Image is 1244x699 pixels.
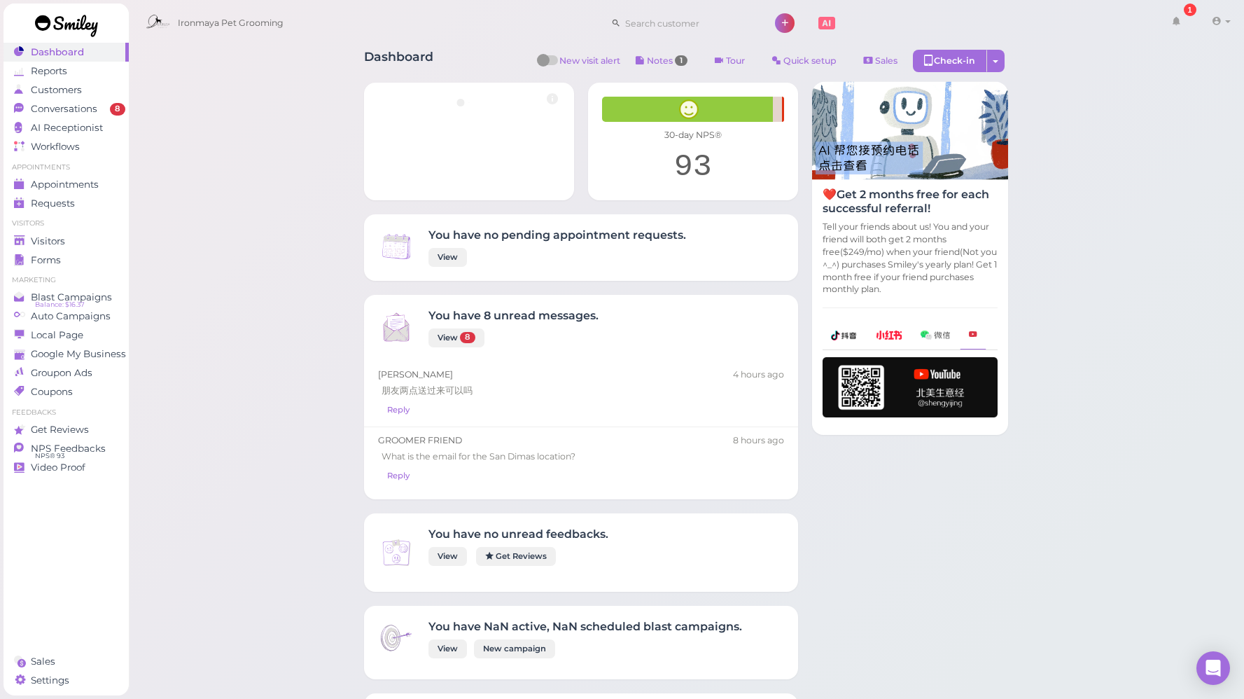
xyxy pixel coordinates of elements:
[378,620,414,656] img: Inbox
[31,198,75,209] span: Requests
[4,439,129,458] a: NPS Feedbacks NPS® 93
[4,671,129,690] a: Settings
[812,82,1008,180] img: AI receptionist
[178,4,284,43] span: Ironmaya Pet Grooming
[4,458,129,477] a: Video Proof
[4,408,129,417] li: Feedbacks
[4,345,129,364] a: Google My Business
[476,547,556,566] a: Get Reviews
[823,221,998,296] p: Tell your friends about us! You and your friend will both get 2 months free($249/mo) when your fr...
[35,299,85,310] span: Balance: $16.37
[460,332,475,343] span: 8
[378,534,414,571] img: Inbox
[1184,4,1196,16] div: 1
[474,639,555,658] a: New campaign
[620,12,756,34] input: Search customer
[428,620,742,633] h4: You have NaN active, NaN scheduled blast campaigns.
[4,99,129,118] a: Conversations 8
[831,331,858,340] img: douyin-2727e60b7b0d5d1bbe969c21619e8014.png
[378,466,419,485] a: Reply
[4,137,129,156] a: Workflows
[31,103,97,115] span: Conversations
[624,50,699,72] button: Notes 1
[4,364,129,382] a: Groupon Ads
[703,50,757,72] a: Tour
[31,235,65,247] span: Visitors
[4,652,129,671] a: Sales
[31,291,112,303] span: Blast Campaigns
[428,547,467,566] a: View
[31,348,126,360] span: Google My Business
[378,434,784,447] div: GROOMER FRIEND
[31,122,103,134] span: AI Receptionist
[4,118,129,137] a: AI Receptionist
[31,424,89,436] span: Get Reviews
[4,62,129,81] a: Reports
[31,310,111,322] span: Auto Campaigns
[378,368,784,381] div: [PERSON_NAME]
[31,674,69,686] span: Settings
[876,331,902,340] img: xhs-786d23addd57f6a2be217d5a65f4ab6b.png
[378,381,784,401] div: 朋友两点送过来可以吗
[110,103,125,116] span: 8
[4,232,129,251] a: Visitors
[428,527,608,541] h4: You have no unread feedbacks.
[31,367,92,379] span: Groupon Ads
[675,55,687,66] span: 1
[31,84,82,96] span: Customers
[4,81,129,99] a: Customers
[31,141,80,153] span: Workflows
[4,219,129,228] li: Visitors
[602,129,784,141] div: 30-day NPS®
[559,55,620,76] span: New visit alert
[913,50,987,72] div: Check-in
[4,175,129,194] a: Appointments
[31,656,55,667] span: Sales
[4,326,129,345] a: Local Page
[4,251,129,270] a: Forms
[733,434,784,447] div: 08/13 12:15am
[852,50,909,72] a: Sales
[4,420,129,439] a: Get Reviews
[823,357,998,417] img: youtube-h-92280983ece59b2848f85fc261e8ffad.png
[31,46,84,58] span: Dashboard
[378,401,419,420] a: Reply
[31,443,106,455] span: NPS Feedbacks
[760,50,848,72] a: Quick setup
[4,382,129,401] a: Coupons
[31,329,83,341] span: Local Page
[4,43,129,62] a: Dashboard
[733,368,784,381] div: 08/13 03:40am
[31,65,67,77] span: Reports
[364,50,433,76] h1: Dashboard
[428,228,686,242] h4: You have no pending appointment requests.
[4,288,129,307] a: Blast Campaigns Balance: $16.37
[602,148,784,186] div: 93
[31,462,85,473] span: Video Proof
[823,188,998,214] h4: ❤️Get 2 months free for each successful referral!
[4,275,129,285] li: Marketing
[378,228,414,265] img: Inbox
[31,254,61,266] span: Forms
[378,309,414,345] img: Inbox
[428,328,484,347] a: View 8
[378,447,784,466] div: What is the email for the San Dimas location?
[1196,651,1230,685] div: Open Intercom Messenger
[875,55,897,66] span: Sales
[921,331,950,340] img: wechat-a99521bb4f7854bbf8f190d1356e2cdb.png
[428,309,599,322] h4: You have 8 unread messages.
[428,639,467,658] a: View
[428,248,467,267] a: View
[4,162,129,172] li: Appointments
[31,386,73,398] span: Coupons
[4,307,129,326] a: Auto Campaigns
[31,179,99,191] span: Appointments
[35,450,64,462] span: NPS® 93
[4,194,129,213] a: Requests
